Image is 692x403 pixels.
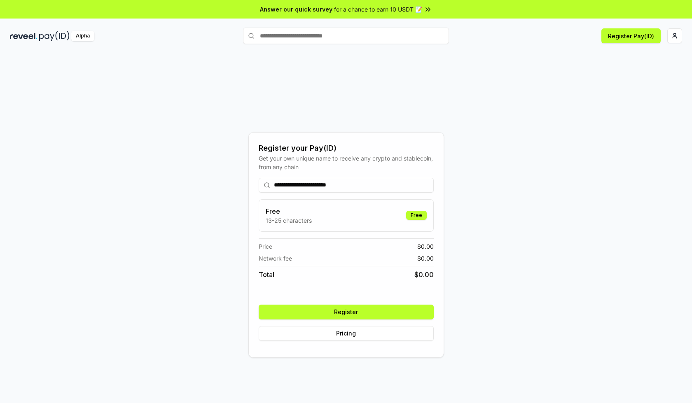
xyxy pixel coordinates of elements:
span: Price [259,242,272,251]
span: $ 0.00 [417,254,434,263]
button: Pricing [259,326,434,341]
span: Network fee [259,254,292,263]
div: Register your Pay(ID) [259,142,434,154]
span: $ 0.00 [417,242,434,251]
img: pay_id [39,31,70,41]
div: Free [406,211,427,220]
span: Total [259,270,274,280]
span: Answer our quick survey [260,5,332,14]
h3: Free [266,206,312,216]
div: Alpha [71,31,94,41]
img: reveel_dark [10,31,37,41]
span: for a chance to earn 10 USDT 📝 [334,5,422,14]
button: Register [259,305,434,319]
div: Get your own unique name to receive any crypto and stablecoin, from any chain [259,154,434,171]
p: 13-25 characters [266,216,312,225]
span: $ 0.00 [414,270,434,280]
button: Register Pay(ID) [601,28,661,43]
